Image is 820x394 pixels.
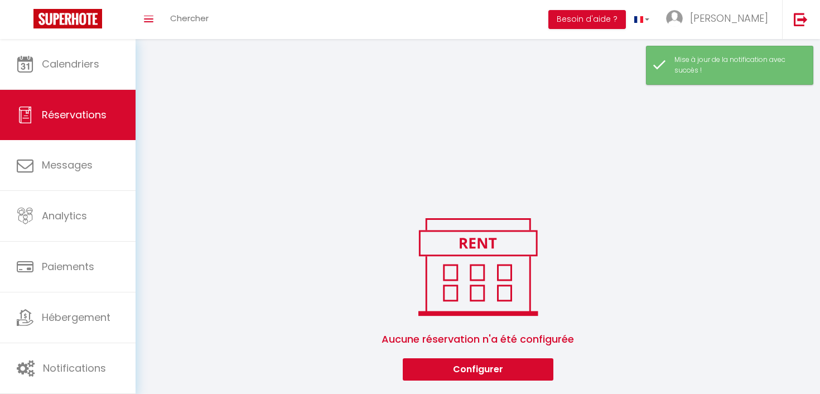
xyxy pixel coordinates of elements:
[170,12,209,24] span: Chercher
[42,57,99,71] span: Calendriers
[42,108,107,122] span: Réservations
[794,12,808,26] img: logout
[42,260,94,273] span: Paiements
[666,10,683,27] img: ...
[690,11,768,25] span: [PERSON_NAME]
[403,358,553,381] button: Configurer
[43,361,106,375] span: Notifications
[548,10,626,29] button: Besoin d'aide ?
[674,55,802,76] div: Mise à jour de la notification avec succès !
[407,213,549,320] img: rent.png
[33,9,102,28] img: Super Booking
[42,209,87,223] span: Analytics
[149,320,807,358] span: Aucune réservation n'a été configurée
[42,310,110,324] span: Hébergement
[42,158,93,172] span: Messages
